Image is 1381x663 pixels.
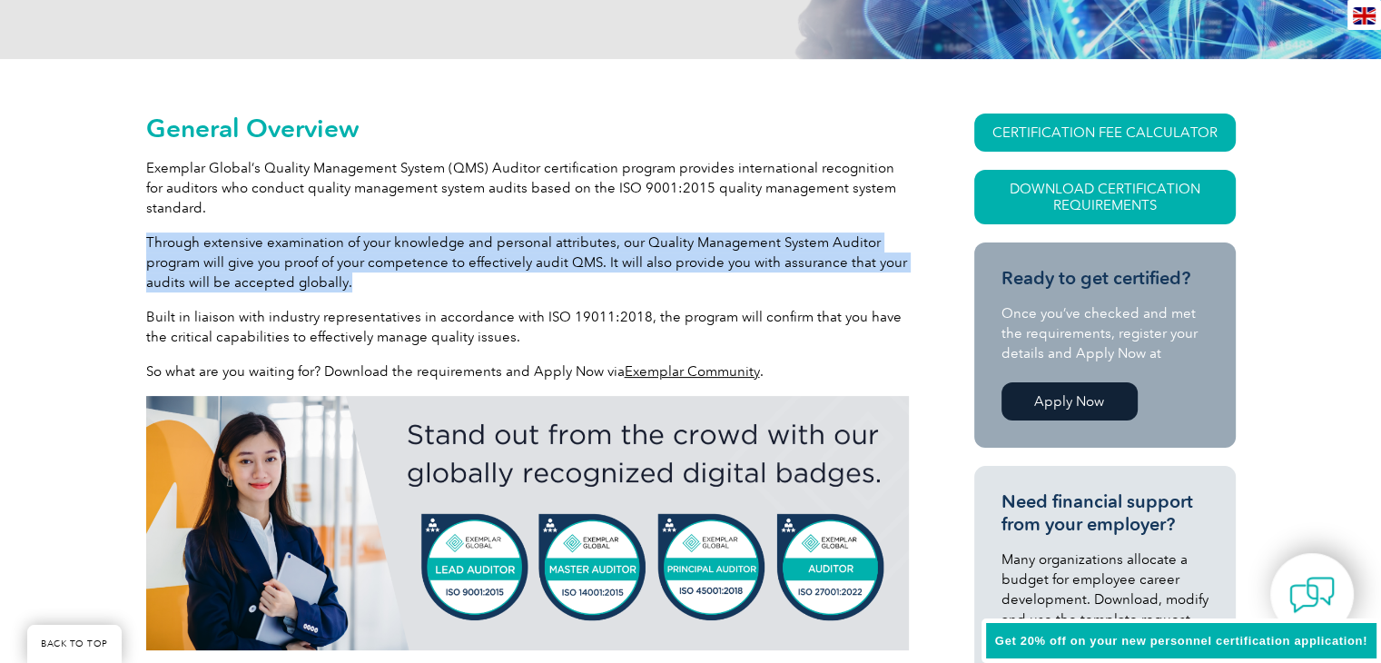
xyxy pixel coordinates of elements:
[146,158,909,218] p: Exemplar Global’s Quality Management System (QMS) Auditor certification program provides internat...
[146,307,909,347] p: Built in liaison with industry representatives in accordance with ISO 19011:2018, the program wil...
[1353,7,1376,25] img: en
[1289,572,1335,618] img: contact-chat.png
[974,114,1236,152] a: CERTIFICATION FEE CALCULATOR
[146,361,909,381] p: So what are you waiting for? Download the requirements and Apply Now via .
[1001,267,1208,290] h3: Ready to get certified?
[1001,303,1208,363] p: Once you’ve checked and met the requirements, register your details and Apply Now at
[974,170,1236,224] a: Download Certification Requirements
[1001,382,1138,421] a: Apply Now
[146,233,909,292] p: Through extensive examination of your knowledge and personal attributes, our Quality Management S...
[995,634,1367,648] span: Get 20% off on your new personnel certification application!
[146,396,909,650] img: badges
[146,114,909,143] h2: General Overview
[27,625,122,663] a: BACK TO TOP
[1001,490,1208,536] h3: Need financial support from your employer?
[625,363,760,380] a: Exemplar Community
